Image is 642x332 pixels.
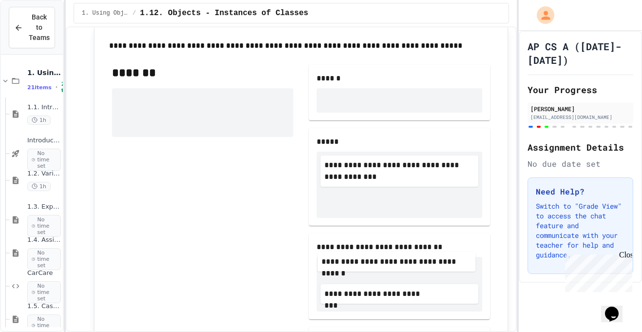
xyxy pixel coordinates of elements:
span: Back to Teams [29,12,50,43]
span: 21 items [27,84,52,91]
h3: Need Help? [536,186,625,197]
iframe: chat widget [561,251,632,292]
span: CarCare [27,269,61,277]
p: Switch to "Grade View" to access the chat feature and communicate with your teacher for help and ... [536,201,625,260]
div: My Account [527,4,557,26]
h2: Your Progress [528,83,633,97]
span: 1. Using Objects and Methods [27,68,61,77]
span: 1h [27,116,51,125]
h1: AP CS A ([DATE]- [DATE]) [528,39,633,67]
div: [PERSON_NAME] [530,104,630,113]
span: 1.1. Introduction to Algorithms, Programming, and Compilers [27,103,61,112]
div: No due date set [528,158,633,170]
div: [EMAIL_ADDRESS][DOMAIN_NAME] [530,114,630,121]
span: 1.5. Casting and Ranges of Values [27,302,61,311]
span: 1. Using Objects and Methods [82,9,129,17]
span: 1h [27,182,51,191]
span: No time set [27,248,61,271]
span: Introduction to Algorithms, Programming, and Compilers [27,137,61,145]
span: No time set [27,149,61,171]
span: No time set [27,281,61,304]
h2: Assignment Details [528,140,633,154]
span: No time set [27,215,61,237]
iframe: chat widget [601,293,632,322]
span: • [56,83,57,91]
span: / [132,9,136,17]
div: Chat with us now!Close [4,4,67,62]
span: 1.4. Assignment and Input [27,236,61,244]
span: 2h total [61,81,76,94]
span: 1.3. Expressions and Output [New] [27,203,61,211]
button: Back to Teams [9,7,55,48]
span: 1.2. Variables and Data Types [27,170,61,178]
span: 1.12. Objects - Instances of Classes [140,7,308,19]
